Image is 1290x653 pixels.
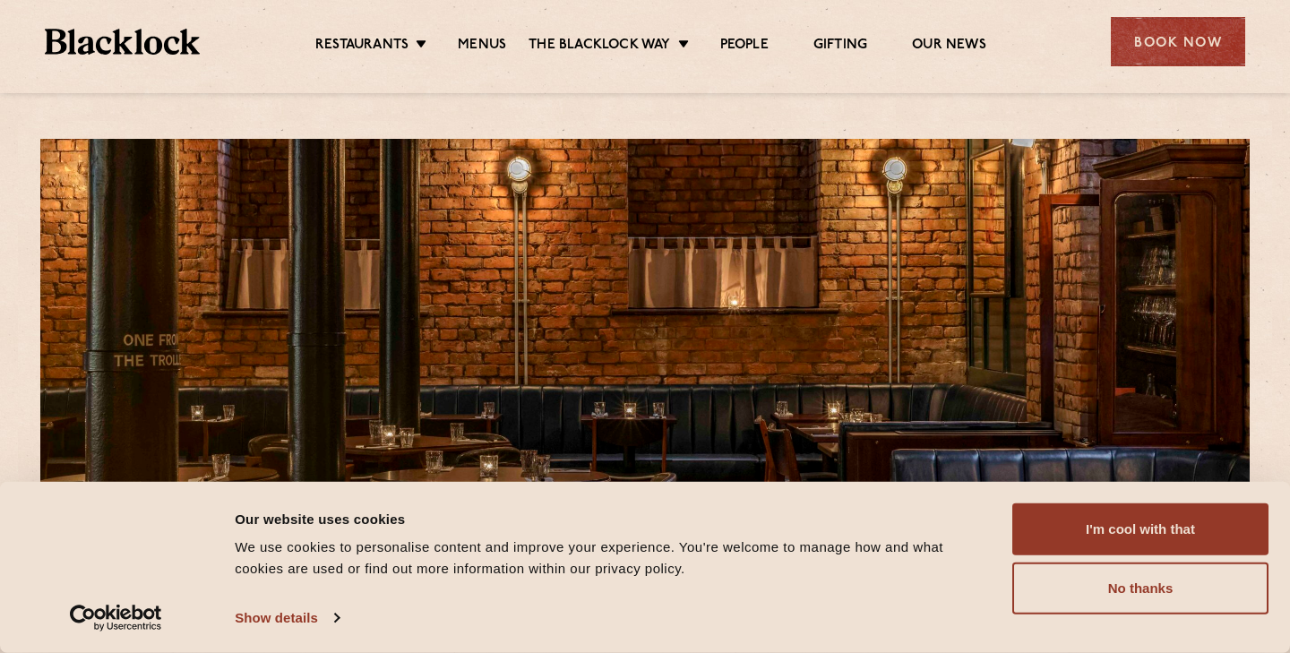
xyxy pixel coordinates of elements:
[813,37,867,56] a: Gifting
[1111,17,1245,66] div: Book Now
[529,37,670,56] a: The Blacklock Way
[38,605,194,632] a: Usercentrics Cookiebot - opens in a new window
[235,605,339,632] a: Show details
[1012,503,1268,555] button: I'm cool with that
[720,37,769,56] a: People
[458,37,506,56] a: Menus
[45,29,200,55] img: BL_Textured_Logo-footer-cropped.svg
[235,508,992,529] div: Our website uses cookies
[1012,563,1268,614] button: No thanks
[235,537,992,580] div: We use cookies to personalise content and improve your experience. You're welcome to manage how a...
[912,37,986,56] a: Our News
[315,37,408,56] a: Restaurants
